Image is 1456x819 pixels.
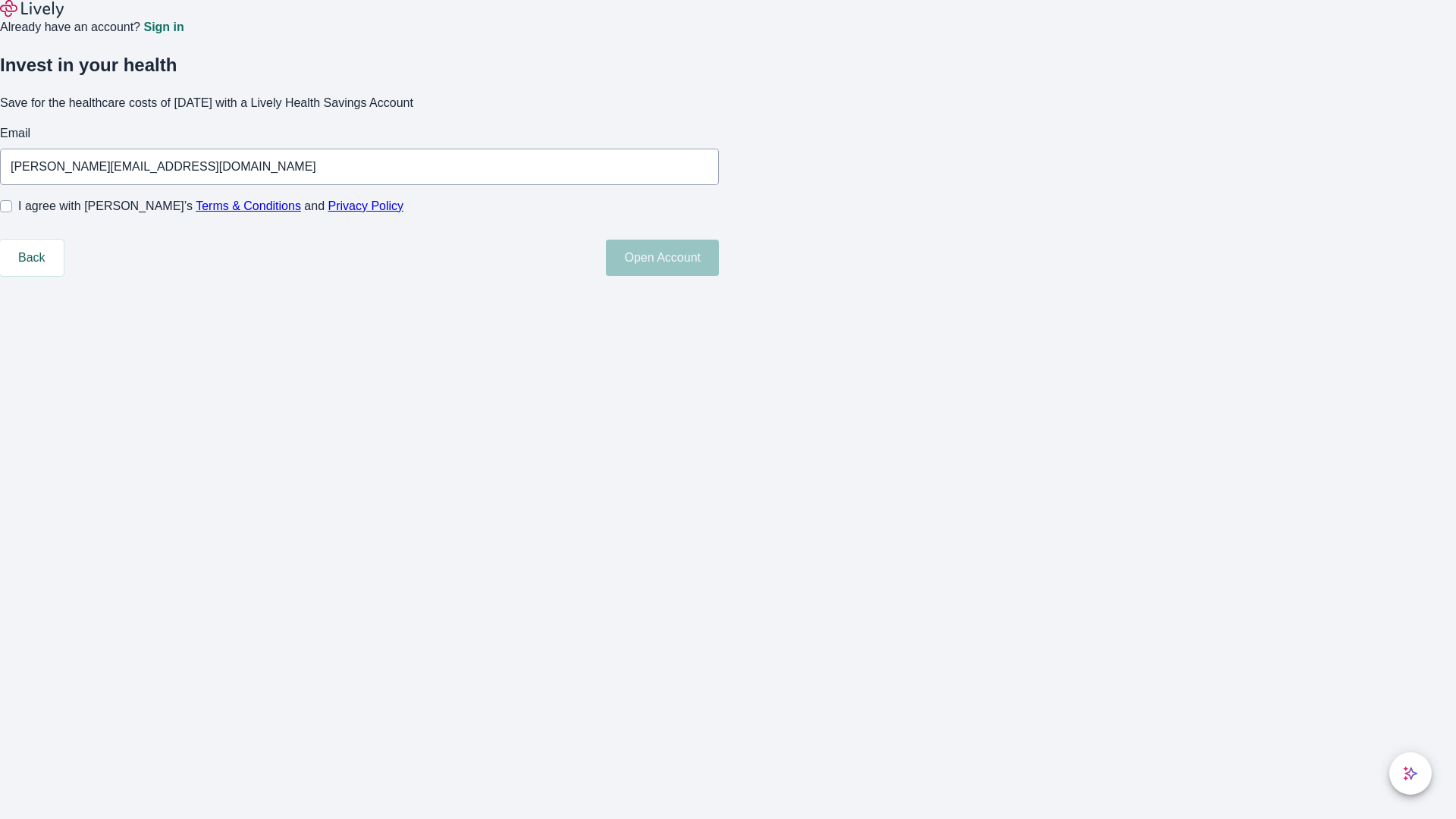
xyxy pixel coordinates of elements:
[18,197,403,215] span: I agree with [PERSON_NAME]’s and
[328,199,404,212] a: Privacy Policy
[196,199,301,212] a: Terms & Conditions
[1403,766,1418,781] svg: Lively AI Assistant
[143,21,184,33] a: Sign in
[1389,752,1432,795] button: chat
